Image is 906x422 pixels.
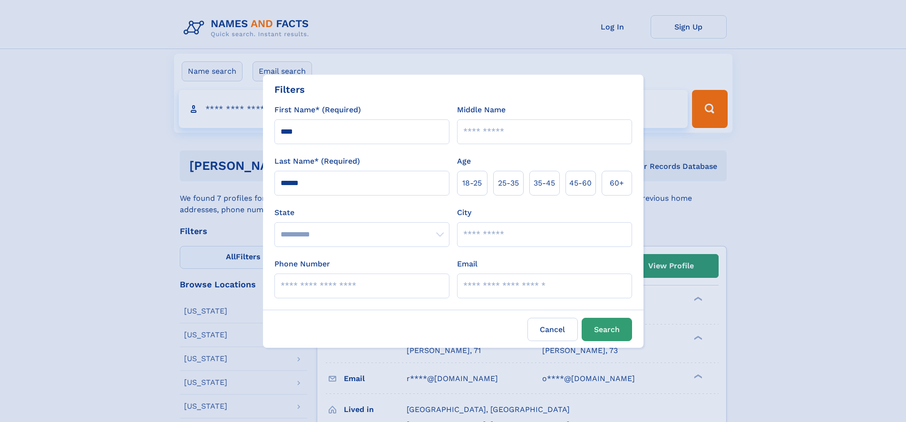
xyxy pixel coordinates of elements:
[274,156,360,167] label: Last Name* (Required)
[274,258,330,270] label: Phone Number
[457,104,506,116] label: Middle Name
[462,177,482,189] span: 18‑25
[534,177,555,189] span: 35‑45
[457,207,471,218] label: City
[610,177,624,189] span: 60+
[274,207,449,218] label: State
[274,82,305,97] div: Filters
[569,177,592,189] span: 45‑60
[527,318,578,341] label: Cancel
[582,318,632,341] button: Search
[498,177,519,189] span: 25‑35
[457,258,477,270] label: Email
[457,156,471,167] label: Age
[274,104,361,116] label: First Name* (Required)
